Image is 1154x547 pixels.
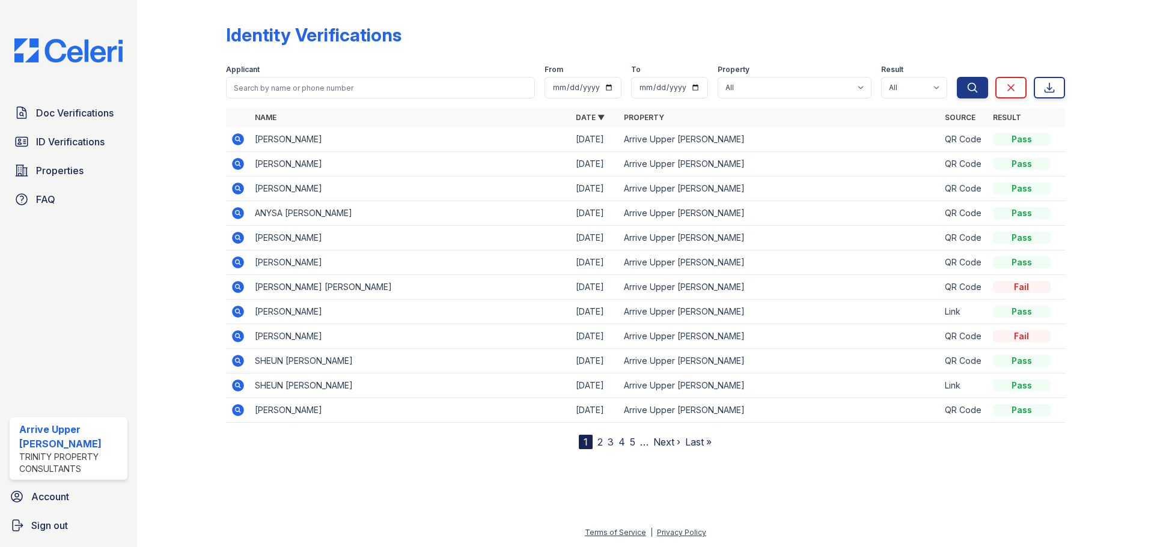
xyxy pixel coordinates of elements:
[571,373,619,398] td: [DATE]
[250,398,571,423] td: [PERSON_NAME]
[940,349,988,373] td: QR Code
[993,355,1051,367] div: Pass
[597,436,603,448] a: 2
[5,513,132,537] a: Sign out
[571,250,619,275] td: [DATE]
[940,373,988,398] td: Link
[250,300,571,324] td: [PERSON_NAME]
[993,158,1051,170] div: Pass
[619,398,940,423] td: Arrive Upper [PERSON_NAME]
[250,324,571,349] td: [PERSON_NAME]
[940,152,988,177] td: QR Code
[250,127,571,152] td: [PERSON_NAME]
[993,306,1051,318] div: Pass
[881,65,903,74] label: Result
[226,77,535,98] input: Search by name or phone number
[10,101,127,125] a: Doc Verifications
[31,518,68,533] span: Sign out
[619,300,940,324] td: Arrive Upper [PERSON_NAME]
[250,250,571,275] td: [PERSON_NAME]
[940,250,988,275] td: QR Code
[993,232,1051,244] div: Pass
[993,330,1051,342] div: Fail
[226,24,401,46] div: Identity Verifications
[571,349,619,373] td: [DATE]
[571,177,619,201] td: [DATE]
[940,324,988,349] td: QR Code
[940,201,988,226] td: QR Code
[585,528,646,537] a: Terms of Service
[993,256,1051,268] div: Pass
[993,281,1051,293] div: Fail
[618,436,625,448] a: 4
[940,226,988,250] td: QR Code
[619,152,940,177] td: Arrive Upper [PERSON_NAME]
[250,349,571,373] td: SHEUN [PERSON_NAME]
[940,275,988,300] td: QR Code
[619,275,940,300] td: Arrive Upper [PERSON_NAME]
[619,177,940,201] td: Arrive Upper [PERSON_NAME]
[657,528,706,537] a: Privacy Policy
[250,152,571,177] td: [PERSON_NAME]
[619,201,940,226] td: Arrive Upper [PERSON_NAME]
[940,300,988,324] td: Link
[571,324,619,349] td: [DATE]
[576,113,605,122] a: Date ▼
[226,65,260,74] label: Applicant
[993,404,1051,416] div: Pass
[619,250,940,275] td: Arrive Upper [PERSON_NAME]
[571,300,619,324] td: [DATE]
[571,201,619,226] td: [DATE]
[19,422,123,451] div: Arrive Upper [PERSON_NAME]
[571,226,619,250] td: [DATE]
[608,436,614,448] a: 3
[579,435,593,449] div: 1
[685,436,712,448] a: Last »
[940,127,988,152] td: QR Code
[36,106,114,120] span: Doc Verifications
[5,485,132,509] a: Account
[250,201,571,226] td: ANYSA [PERSON_NAME]
[250,177,571,201] td: [PERSON_NAME]
[10,187,127,211] a: FAQ
[624,113,664,122] a: Property
[545,65,563,74] label: From
[653,436,680,448] a: Next ›
[993,207,1051,219] div: Pass
[571,398,619,423] td: [DATE]
[650,528,653,537] div: |
[36,134,105,149] span: ID Verifications
[630,436,635,448] a: 5
[255,113,276,122] a: Name
[993,183,1051,195] div: Pass
[571,127,619,152] td: [DATE]
[631,65,641,74] label: To
[619,127,940,152] td: Arrive Upper [PERSON_NAME]
[250,275,571,300] td: [PERSON_NAME] [PERSON_NAME]
[940,398,988,423] td: QR Code
[940,177,988,201] td: QR Code
[993,379,1051,391] div: Pass
[10,130,127,154] a: ID Verifications
[19,451,123,475] div: Trinity Property Consultants
[10,159,127,183] a: Properties
[250,373,571,398] td: SHEUN [PERSON_NAME]
[5,38,132,62] img: CE_Logo_Blue-a8612792a0a2168367f1c8372b55b34899dd931a85d93a1a3d3e32e68fde9ad4.png
[36,192,55,207] span: FAQ
[619,226,940,250] td: Arrive Upper [PERSON_NAME]
[640,435,649,449] span: …
[718,65,749,74] label: Property
[250,226,571,250] td: [PERSON_NAME]
[36,163,84,178] span: Properties
[31,489,69,504] span: Account
[571,275,619,300] td: [DATE]
[619,349,940,373] td: Arrive Upper [PERSON_NAME]
[993,133,1051,145] div: Pass
[993,113,1021,122] a: Result
[619,373,940,398] td: Arrive Upper [PERSON_NAME]
[619,324,940,349] td: Arrive Upper [PERSON_NAME]
[571,152,619,177] td: [DATE]
[945,113,975,122] a: Source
